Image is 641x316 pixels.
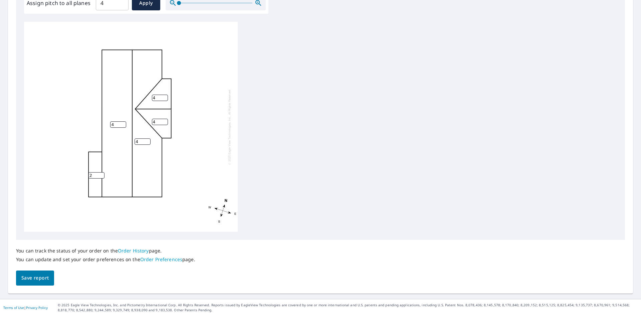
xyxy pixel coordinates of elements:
[16,256,195,262] p: You can update and set your order preferences on the page.
[58,303,638,313] p: © 2025 Eagle View Technologies, Inc. and Pictometry International Corp. All Rights Reserved. Repo...
[16,271,54,286] button: Save report
[140,256,182,262] a: Order Preferences
[3,306,48,310] p: |
[16,248,195,254] p: You can track the status of your order on the page.
[26,305,48,310] a: Privacy Policy
[21,274,49,282] span: Save report
[3,305,24,310] a: Terms of Use
[118,247,149,254] a: Order History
